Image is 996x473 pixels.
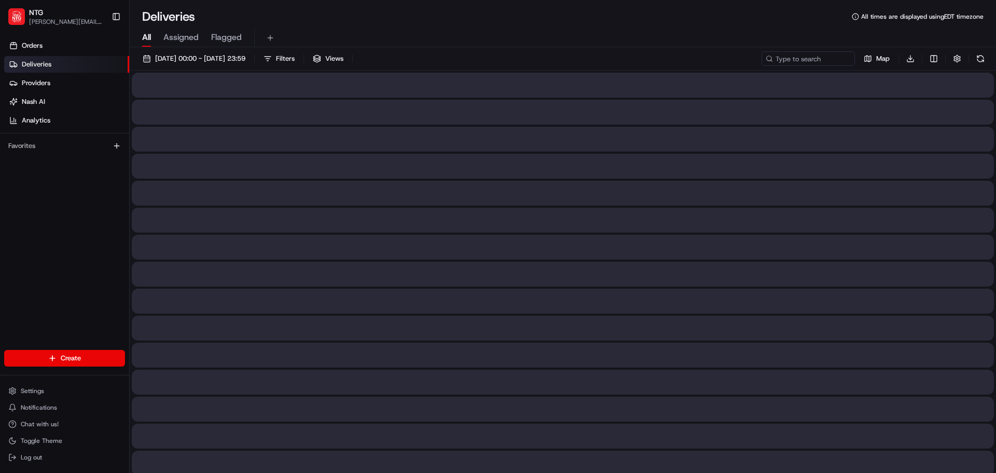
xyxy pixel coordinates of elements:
[4,93,129,110] a: Nash AI
[325,54,343,63] span: Views
[4,350,125,367] button: Create
[4,434,125,448] button: Toggle Theme
[22,60,51,69] span: Deliveries
[142,8,195,25] h1: Deliveries
[163,31,199,44] span: Assigned
[155,54,245,63] span: [DATE] 00:00 - [DATE] 23:59
[4,75,129,91] a: Providers
[762,51,855,66] input: Type to search
[973,51,988,66] button: Refresh
[4,112,129,129] a: Analytics
[22,116,50,125] span: Analytics
[29,7,43,18] button: NTG
[4,4,107,29] button: NTGNTG[PERSON_NAME][EMAIL_ADDRESS][PERSON_NAME][DOMAIN_NAME]
[4,417,125,431] button: Chat with us!
[22,97,45,106] span: Nash AI
[21,420,59,428] span: Chat with us!
[308,51,348,66] button: Views
[4,384,125,398] button: Settings
[4,56,129,73] a: Deliveries
[4,138,125,154] div: Favorites
[29,18,103,26] button: [PERSON_NAME][EMAIL_ADDRESS][PERSON_NAME][DOMAIN_NAME]
[138,51,250,66] button: [DATE] 00:00 - [DATE] 23:59
[61,354,81,363] span: Create
[21,387,44,395] span: Settings
[211,31,242,44] span: Flagged
[22,78,50,88] span: Providers
[142,31,151,44] span: All
[4,37,129,54] a: Orders
[21,453,42,462] span: Log out
[276,54,295,63] span: Filters
[859,51,894,66] button: Map
[876,54,890,63] span: Map
[21,437,62,445] span: Toggle Theme
[4,400,125,415] button: Notifications
[22,41,43,50] span: Orders
[4,450,125,465] button: Log out
[21,403,57,412] span: Notifications
[259,51,299,66] button: Filters
[8,8,25,25] img: NTG
[861,12,984,21] span: All times are displayed using EDT timezone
